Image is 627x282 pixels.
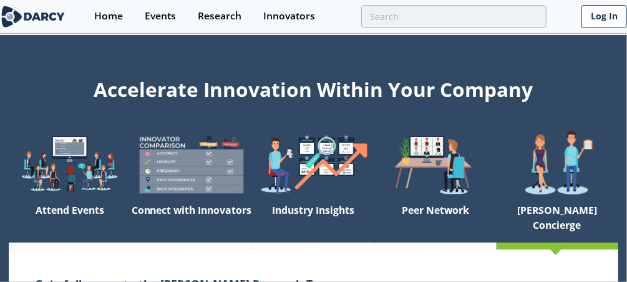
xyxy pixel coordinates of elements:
[130,130,252,199] img: welcome-compare-1b687586299da8f117b7ac84fd957760.png
[253,199,374,243] div: Industry Insights
[94,11,123,21] div: Home
[9,130,130,199] img: welcome-explore-560578ff38cea7c86bcfe544b5e45342.png
[263,11,315,21] div: Innovators
[581,5,627,28] a: Log In
[9,199,130,243] div: Attend Events
[9,70,618,104] div: Accelerate Innovation Within Your Company
[497,199,618,243] div: [PERSON_NAME] Concierge
[374,199,496,243] div: Peer Network
[198,11,241,21] div: Research
[130,199,252,243] div: Connect with Innovators
[253,130,374,199] img: welcome-find-a12191a34a96034fcac36f4ff4d37733.png
[145,11,176,21] div: Events
[497,130,618,199] img: welcome-concierge-wide-20dccca83e9cbdbb601deee24fb8df72.png
[374,130,496,199] img: welcome-attend-b816887fc24c32c29d1763c6e0ddb6e6.png
[361,5,547,28] input: Advanced Search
